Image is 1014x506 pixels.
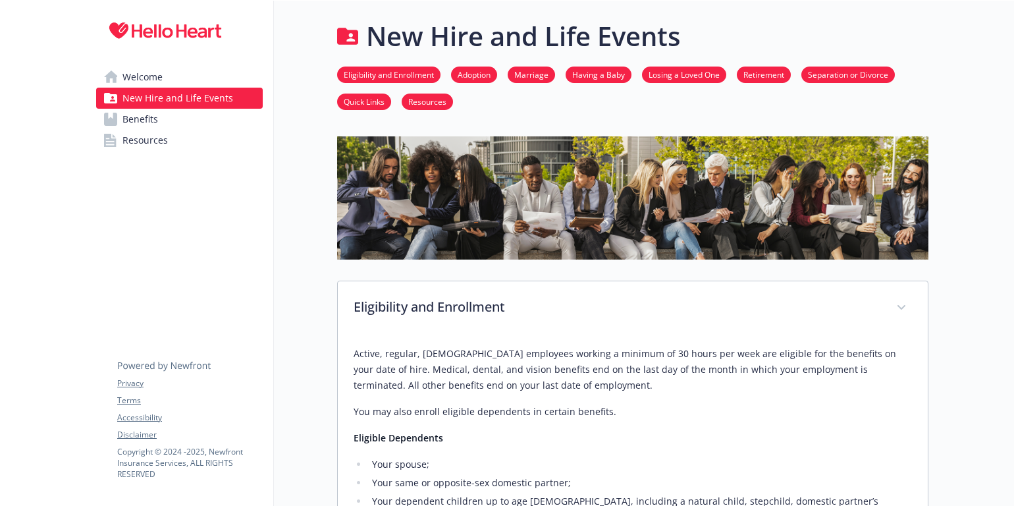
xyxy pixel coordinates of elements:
a: Privacy [117,378,262,389]
p: Active, regular, [DEMOGRAPHIC_DATA] employees working a minimum of 30 hours per week are eligible... [354,346,912,393]
span: New Hire and Life Events [122,88,233,109]
a: Resources [402,95,453,107]
p: Copyright © 2024 - 2025 , Newfront Insurance Services, ALL RIGHTS RESERVED [117,446,262,480]
span: Benefits [122,109,158,130]
a: Accessibility [117,412,262,424]
a: Resources [96,130,263,151]
a: Retirement [737,68,791,80]
a: Having a Baby [566,68,631,80]
p: You may also enroll eligible dependents in certain benefits. [354,404,912,420]
a: New Hire and Life Events [96,88,263,109]
a: Disclaimer [117,429,262,441]
a: Losing a Loved One [642,68,726,80]
li: Your same or opposite-sex domestic partner; [368,475,912,491]
img: new hire page banner [337,136,928,260]
p: Eligibility and Enrollment [354,297,880,317]
a: Eligibility and Enrollment [337,68,440,80]
h1: New Hire and Life Events [366,16,680,56]
a: Benefits [96,109,263,130]
strong: Eligible Dependents [354,432,443,444]
div: Eligibility and Enrollment [338,281,928,335]
a: Welcome [96,67,263,88]
li: Your spouse; [368,457,912,472]
a: Terms [117,395,262,407]
span: Welcome [122,67,163,88]
a: Quick Links [337,95,391,107]
span: Resources [122,130,168,151]
a: Adoption [451,68,497,80]
a: Separation or Divorce [801,68,895,80]
a: Marriage [508,68,555,80]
